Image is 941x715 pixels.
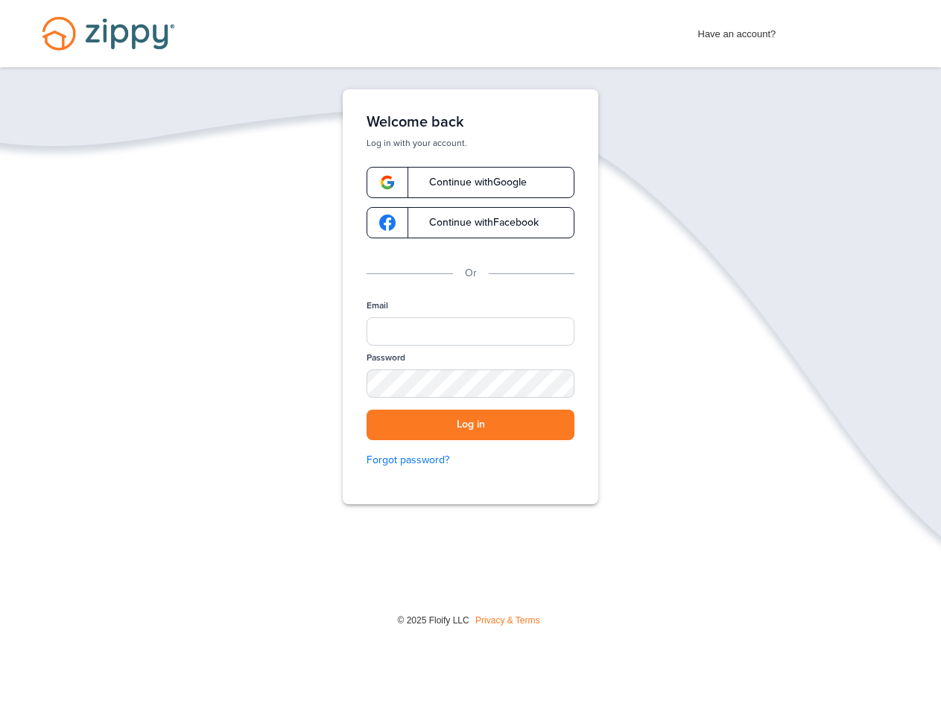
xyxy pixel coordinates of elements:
label: Password [367,352,405,364]
span: Continue with Google [414,177,527,188]
input: Email [367,317,574,346]
h1: Welcome back [367,113,574,131]
a: google-logoContinue withGoogle [367,167,574,198]
a: Privacy & Terms [475,615,539,626]
a: google-logoContinue withFacebook [367,207,574,238]
p: Log in with your account. [367,137,574,149]
img: google-logo [379,214,396,231]
span: Continue with Facebook [414,217,539,228]
p: Or [465,265,477,282]
label: Email [367,299,388,312]
a: Forgot password? [367,452,574,468]
span: © 2025 Floify LLC [397,615,469,626]
input: Password [367,369,574,398]
span: Have an account? [698,19,776,42]
button: Log in [367,410,574,440]
img: google-logo [379,174,396,191]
